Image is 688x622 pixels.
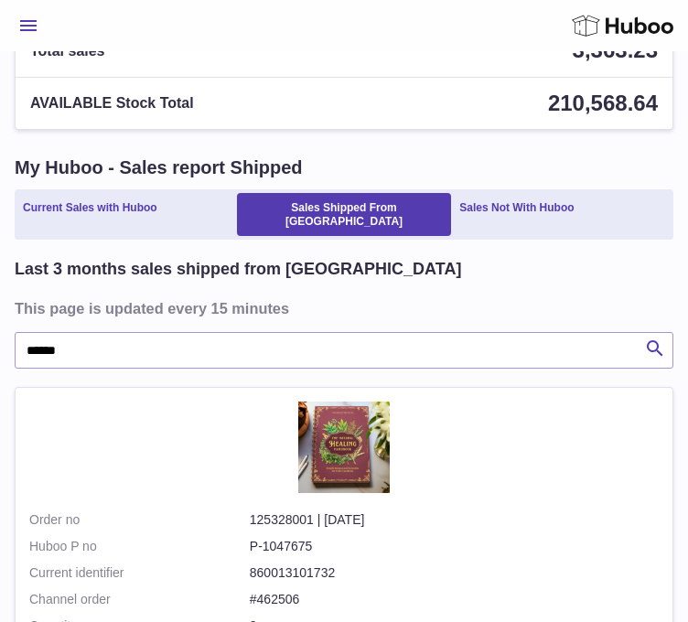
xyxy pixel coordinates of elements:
[250,564,659,582] dd: 860013101732
[237,193,452,236] a: Sales Shipped From [GEOGRAPHIC_DATA]
[16,78,672,129] a: AVAILABLE Stock Total 210,568.64
[15,298,669,318] h3: This page is updated every 15 minutes
[250,538,659,555] dd: P-1047675
[18,193,162,236] a: Current Sales with Huboo
[30,93,194,113] span: AVAILABLE Stock Total
[29,591,250,608] dt: Channel order
[29,538,250,555] dt: Huboo P no
[29,564,250,582] dt: Current identifier
[298,402,390,493] img: 1749741825.png
[548,91,658,115] span: 210,568.64
[29,511,250,529] strong: Order no
[455,193,578,236] a: Sales Not With Huboo
[15,258,461,280] h2: Last 3 months sales shipped from [GEOGRAPHIC_DATA]
[15,155,673,180] h1: My Huboo - Sales report Shipped
[250,591,659,608] dd: #462506
[29,511,659,529] div: 125328001 | [DATE]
